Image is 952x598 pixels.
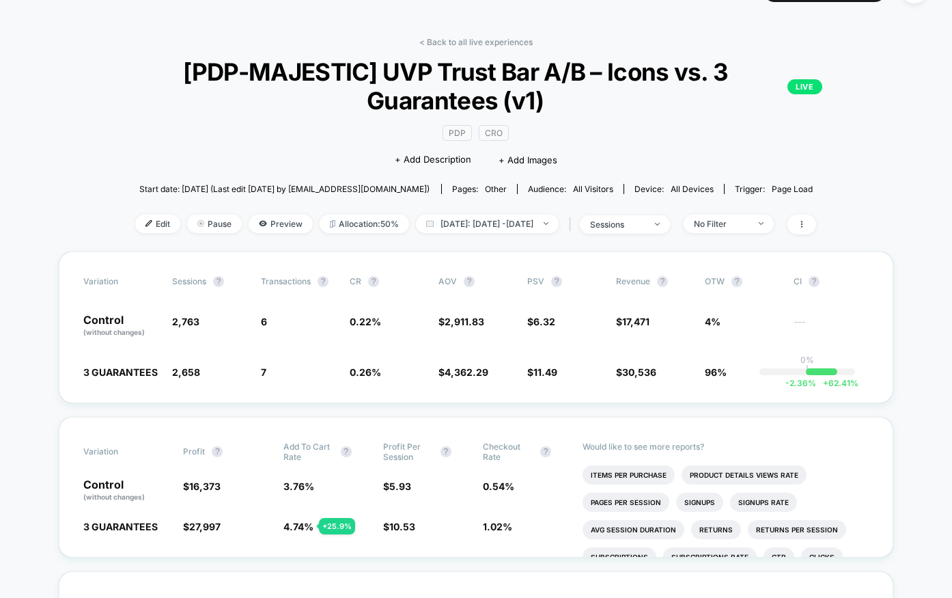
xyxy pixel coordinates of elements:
[622,366,656,378] span: 30,536
[83,441,158,462] span: Variation
[800,355,814,365] p: 0%
[319,518,355,534] div: + 25.9 %
[583,465,675,485] li: Items Per Purchase
[172,316,199,327] span: 2,763
[735,184,813,194] div: Trigger:
[172,276,206,286] span: Sessions
[682,465,807,485] li: Product Details Views Rate
[438,316,484,327] span: $
[395,153,471,167] span: + Add Description
[622,316,649,327] span: 17,471
[261,366,266,378] span: 7
[705,366,727,378] span: 96%
[83,493,145,501] span: (without changes)
[261,276,311,286] span: Transactions
[83,276,158,287] span: Variation
[676,493,723,512] li: Signups
[83,366,158,378] span: 3 GUARANTEES
[527,366,557,378] span: $
[540,446,551,457] button: ?
[283,441,334,462] span: Add To Cart Rate
[499,154,557,165] span: + Add Images
[544,222,548,225] img: end
[183,446,205,457] span: Profit
[443,125,472,141] span: PDP
[187,215,242,233] span: Pause
[663,547,757,567] li: Subscriptions Rate
[616,316,649,327] span: $
[528,184,613,194] div: Audience:
[759,222,764,225] img: end
[350,276,361,286] span: CR
[772,184,813,194] span: Page Load
[809,276,820,287] button: ?
[283,521,313,532] span: 4.74 %
[130,57,822,115] span: [PDP-MAJESTIC] UVP Trust Bar A/B – Icons vs. 3 Guarantees (v1)
[551,276,562,287] button: ?
[83,314,158,338] p: Control
[671,184,714,194] span: all devices
[383,521,415,532] span: $
[183,480,221,492] span: $
[616,366,656,378] span: $
[794,318,869,338] span: ---
[764,547,794,567] li: Ctr
[483,521,512,532] span: 1.02 %
[705,316,720,327] span: 4%
[320,215,409,233] span: Allocation: 50%
[350,316,381,327] span: 0.22 %
[624,184,724,194] span: Device:
[464,276,475,287] button: ?
[213,276,224,287] button: ?
[533,316,555,327] span: 6.32
[801,547,843,567] li: Clicks
[816,378,858,388] span: 62.41 %
[389,521,415,532] span: 10.53
[483,441,533,462] span: Checkout Rate
[283,480,314,492] span: 3.76 %
[657,276,668,287] button: ?
[389,480,411,492] span: 5.93
[785,378,816,388] span: -2.36 %
[823,378,828,388] span: +
[172,366,200,378] span: 2,658
[341,446,352,457] button: ?
[139,184,430,194] span: Start date: [DATE] (Last edit [DATE] by [EMAIL_ADDRESS][DOMAIN_NAME])
[440,446,451,457] button: ?
[330,220,335,228] img: rebalance
[691,520,741,539] li: Returns
[83,479,169,502] p: Control
[583,520,684,539] li: Avg Session Duration
[383,480,411,492] span: $
[452,184,507,194] div: Pages:
[383,441,434,462] span: Profit Per Session
[583,441,869,452] p: Would like to see more reports?
[483,480,514,492] span: 0.54 %
[694,219,748,229] div: No Filter
[416,215,559,233] span: [DATE]: [DATE] - [DATE]
[533,366,557,378] span: 11.49
[145,220,152,227] img: edit
[135,215,180,233] span: Edit
[527,316,555,327] span: $
[426,220,434,227] img: calendar
[83,521,158,532] span: 3 GUARANTEES
[748,520,846,539] li: Returns Per Session
[730,493,797,512] li: Signups Rate
[787,79,822,94] p: LIVE
[438,366,488,378] span: $
[527,276,544,286] span: PSV
[438,276,457,286] span: AOV
[731,276,742,287] button: ?
[183,521,221,532] span: $
[583,493,669,512] li: Pages Per Session
[655,223,660,226] img: end
[590,219,645,230] div: sessions
[794,276,869,287] span: CI
[419,37,533,47] a: < Back to all live experiences
[189,480,221,492] span: 16,373
[212,446,223,457] button: ?
[350,366,381,378] span: 0.26 %
[249,215,313,233] span: Preview
[368,276,379,287] button: ?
